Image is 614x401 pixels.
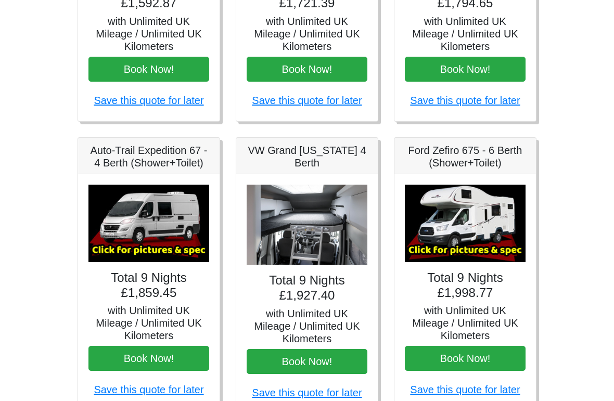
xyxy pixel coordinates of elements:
[405,271,526,301] h4: Total 9 Nights £1,998.77
[410,384,520,396] a: Save this quote for later
[247,185,367,266] img: VW Grand California 4 Berth
[94,95,203,107] a: Save this quote for later
[410,95,520,107] a: Save this quote for later
[405,305,526,342] h5: with Unlimited UK Mileage / Unlimited UK Kilometers
[88,57,209,82] button: Book Now!
[405,145,526,170] h5: Ford Zefiro 675 - 6 Berth (Shower+Toilet)
[88,16,209,53] h5: with Unlimited UK Mileage / Unlimited UK Kilometers
[88,185,209,263] img: Auto-Trail Expedition 67 - 4 Berth (Shower+Toilet)
[88,271,209,301] h4: Total 9 Nights £1,859.45
[405,16,526,53] h5: with Unlimited UK Mileage / Unlimited UK Kilometers
[405,57,526,82] button: Book Now!
[252,387,362,399] a: Save this quote for later
[405,346,526,371] button: Book Now!
[88,305,209,342] h5: with Unlimited UK Mileage / Unlimited UK Kilometers
[247,308,367,345] h5: with Unlimited UK Mileage / Unlimited UK Kilometers
[405,185,526,263] img: Ford Zefiro 675 - 6 Berth (Shower+Toilet)
[247,57,367,82] button: Book Now!
[88,145,209,170] h5: Auto-Trail Expedition 67 - 4 Berth (Shower+Toilet)
[252,95,362,107] a: Save this quote for later
[247,350,367,374] button: Book Now!
[247,274,367,304] h4: Total 9 Nights £1,927.40
[88,346,209,371] button: Book Now!
[247,16,367,53] h5: with Unlimited UK Mileage / Unlimited UK Kilometers
[247,145,367,170] h5: VW Grand [US_STATE] 4 Berth
[94,384,203,396] a: Save this quote for later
